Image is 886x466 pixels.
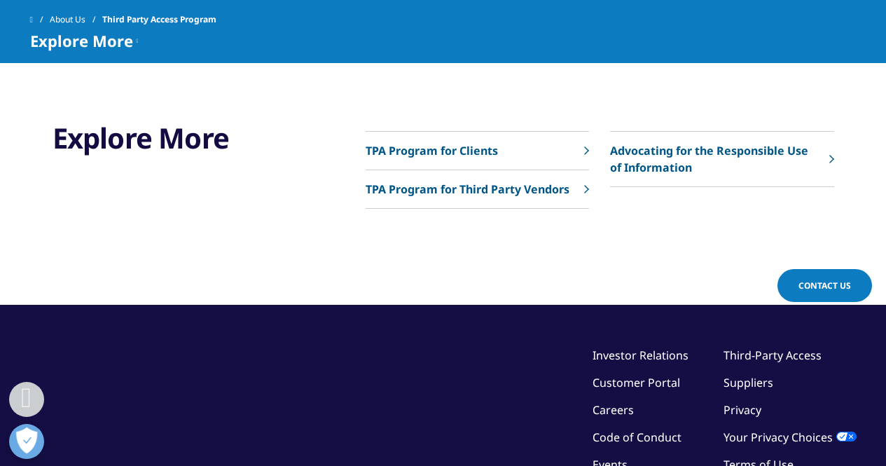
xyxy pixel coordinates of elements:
a: About Us [50,7,102,32]
a: Contact Us [777,269,872,302]
a: Advocating for the Responsible Use of Information [610,132,833,187]
p: TPA Program for Third Party Vendors [366,181,569,198]
p: Advocating for the Responsible Use of Information [610,142,822,176]
a: Investor Relations [593,348,688,363]
span: Third Party Access Program [102,7,216,32]
a: TPA Program for Third Party Vendors [366,170,589,209]
a: Customer Portal [593,375,680,390]
a: Your Privacy Choices [724,430,857,445]
h3: Explore More [53,121,286,156]
span: Contact Us [798,280,851,292]
a: Code of Conduct [593,430,681,445]
span: Explore More [30,32,133,49]
a: Careers [593,402,634,418]
a: Third-Party Access [724,348,822,363]
a: TPA Program for Clients [366,132,589,170]
a: Privacy [724,402,761,418]
p: TPA Program for Clients [366,142,498,159]
a: Suppliers [724,375,773,390]
button: Open Preferences [9,424,44,459]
